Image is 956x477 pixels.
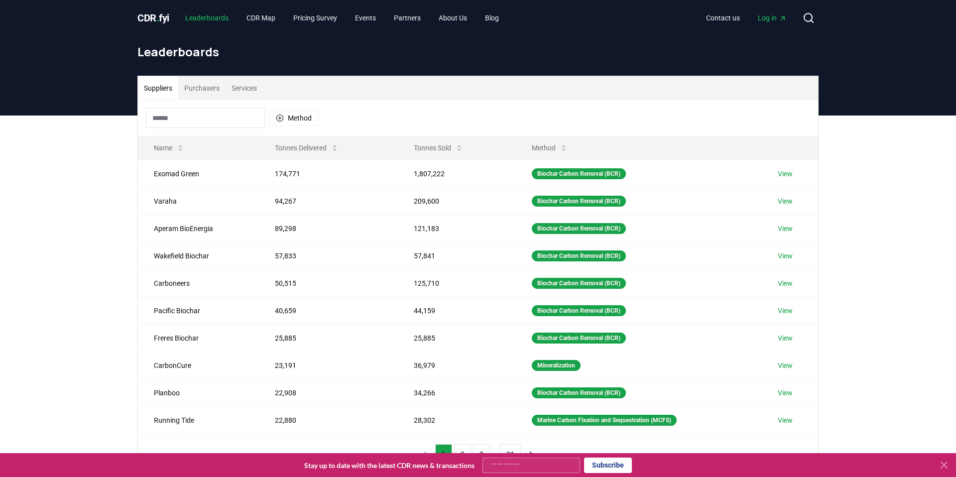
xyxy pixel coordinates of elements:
td: 57,841 [398,242,516,269]
button: Method [269,110,318,126]
div: Biochar Carbon Removal (BCR) [532,387,626,398]
button: 3 [473,444,490,464]
td: Planboo [138,379,259,406]
td: 25,885 [259,324,398,352]
td: Running Tide [138,406,259,434]
a: View [778,415,793,425]
button: Tonnes Sold [406,138,471,158]
button: Suppliers [138,76,178,100]
td: Carboneers [138,269,259,297]
td: Wakefield Biochar [138,242,259,269]
a: View [778,224,793,234]
a: Pricing Survey [285,9,345,27]
a: CDR.fyi [137,11,169,25]
button: 21 [500,444,521,464]
a: View [778,306,793,316]
a: View [778,388,793,398]
a: View [778,333,793,343]
td: 34,266 [398,379,516,406]
a: Contact us [698,9,748,27]
td: 50,515 [259,269,398,297]
td: 22,880 [259,406,398,434]
button: Method [524,138,576,158]
div: Biochar Carbon Removal (BCR) [532,196,626,207]
button: Tonnes Delivered [267,138,347,158]
button: Name [146,138,192,158]
div: Marine Carbon Fixation and Sequestration (MCFS) [532,415,677,426]
a: View [778,360,793,370]
a: Blog [477,9,507,27]
a: About Us [431,9,475,27]
td: Exomad Green [138,160,259,187]
div: Biochar Carbon Removal (BCR) [532,250,626,261]
div: Mineralization [532,360,581,371]
td: 1,807,222 [398,160,516,187]
span: CDR fyi [137,12,169,24]
button: next page [523,444,540,464]
a: Leaderboards [177,9,237,27]
a: Partners [386,9,429,27]
td: 22,908 [259,379,398,406]
button: Purchasers [178,76,226,100]
div: Biochar Carbon Removal (BCR) [532,278,626,289]
td: Aperam BioEnergia [138,215,259,242]
td: Freres Biochar [138,324,259,352]
td: 209,600 [398,187,516,215]
div: Biochar Carbon Removal (BCR) [532,223,626,234]
a: View [778,169,793,179]
td: 23,191 [259,352,398,379]
a: View [778,196,793,206]
td: Pacific Biochar [138,297,259,324]
button: 1 [435,444,452,464]
div: Biochar Carbon Removal (BCR) [532,168,626,179]
div: Biochar Carbon Removal (BCR) [532,333,626,344]
td: 121,183 [398,215,516,242]
td: 36,979 [398,352,516,379]
td: 57,833 [259,242,398,269]
td: Varaha [138,187,259,215]
td: 28,302 [398,406,516,434]
a: Events [347,9,384,27]
h1: Leaderboards [137,44,819,60]
span: . [156,12,159,24]
td: CarbonCure [138,352,259,379]
a: CDR Map [239,9,283,27]
span: Log in [758,13,787,23]
td: 174,771 [259,160,398,187]
button: 2 [454,444,471,464]
td: 40,659 [259,297,398,324]
li: ... [492,448,498,460]
td: 125,710 [398,269,516,297]
button: Services [226,76,263,100]
nav: Main [698,9,795,27]
a: Log in [750,9,795,27]
td: 89,298 [259,215,398,242]
a: View [778,251,793,261]
td: 25,885 [398,324,516,352]
nav: Main [177,9,507,27]
td: 44,159 [398,297,516,324]
a: View [778,278,793,288]
td: 94,267 [259,187,398,215]
div: Biochar Carbon Removal (BCR) [532,305,626,316]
